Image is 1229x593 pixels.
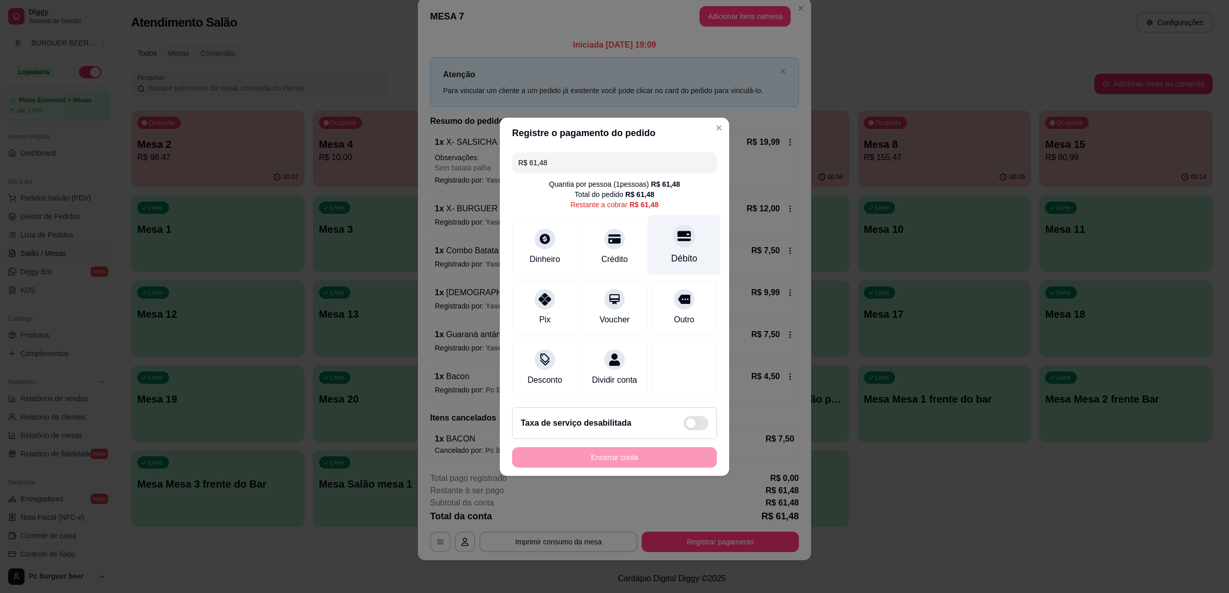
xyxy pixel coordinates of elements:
[592,374,637,386] div: Dividir conta
[600,314,630,326] div: Voucher
[629,200,659,210] div: R$ 61,48
[711,120,727,136] button: Close
[500,118,729,148] header: Registre o pagamento do pedido
[539,314,550,326] div: Pix
[575,189,654,200] div: Total do pedido
[518,152,711,173] input: Ex.: hambúrguer de cordeiro
[521,417,631,429] h2: Taxa de serviço desabilitada
[671,252,697,265] div: Débito
[570,200,659,210] div: Restante a cobrar
[529,253,560,266] div: Dinheiro
[674,314,694,326] div: Outro
[549,179,680,189] div: Quantia por pessoa ( 1 pessoas)
[527,374,562,386] div: Desconto
[625,189,654,200] div: R$ 61,48
[651,179,680,189] div: R$ 61,48
[601,253,628,266] div: Crédito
